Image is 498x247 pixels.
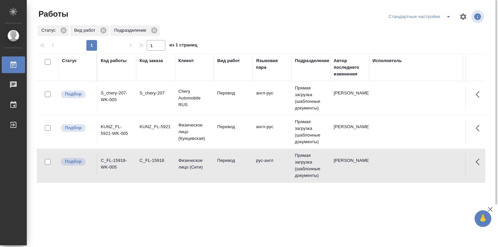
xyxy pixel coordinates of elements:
div: Вид работ [217,57,240,64]
div: Исполнитель [372,57,402,64]
td: [PERSON_NAME] [330,120,369,144]
button: Здесь прячутся важные кнопки [472,154,488,170]
span: Работы [37,9,68,19]
div: split button [387,11,455,22]
div: Можно подбирать исполнителей [60,157,93,166]
div: Вид работ [70,25,109,36]
div: Можно подбирать исполнителей [60,123,93,133]
p: Подбор [65,158,82,165]
td: англ-рус [253,120,292,144]
div: Подразделение [110,25,160,36]
p: Chery Automobile RUS [178,88,211,108]
div: C_FL-15918 [140,157,172,164]
td: англ-рус [253,86,292,110]
div: Можно подбирать исполнителей [60,90,93,99]
p: Подбор [65,125,82,131]
td: KUNZ_FL-5921-WK-005 [97,120,136,144]
div: Статус [37,25,69,36]
td: S_chery-207-WK-005 [97,86,136,110]
p: Подразделение [114,27,149,34]
span: Посмотреть информацию [471,10,485,23]
p: Подбор [65,91,82,97]
td: Прямая загрузка (шаблонные документы) [292,149,330,182]
button: 🙏 [475,210,491,227]
div: S_chery-207 [140,90,172,96]
p: Статус [41,27,58,34]
div: Код работы [101,57,127,64]
span: Настроить таблицу [455,9,471,25]
td: Прямая загрузка (шаблонные документы) [292,115,330,149]
p: Физическое лицо (Кунцевская) [178,122,211,142]
span: из 1 страниц [169,41,197,51]
p: Физическое лицо (Сити) [178,157,211,171]
td: рус-англ [253,154,292,177]
p: Вид работ [74,27,98,34]
td: Прямая загрузка (шаблонные документы) [292,81,330,115]
div: KUNZ_FL-5921 [140,123,172,130]
button: Здесь прячутся важные кнопки [472,86,488,102]
span: 🙏 [477,212,489,226]
div: Автор последнего изменения [334,57,366,77]
div: Клиент [178,57,194,64]
td: C_FL-15918-WK-005 [97,154,136,177]
button: Здесь прячутся важные кнопки [472,120,488,136]
p: Перевод [217,90,249,96]
div: Код заказа [140,57,163,64]
p: Перевод [217,157,249,164]
div: Подразделение [295,57,329,64]
td: [PERSON_NAME] [330,86,369,110]
td: [PERSON_NAME] [330,154,369,177]
p: Перевод [217,123,249,130]
div: Статус [62,57,77,64]
div: Языковая пара [256,57,288,71]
